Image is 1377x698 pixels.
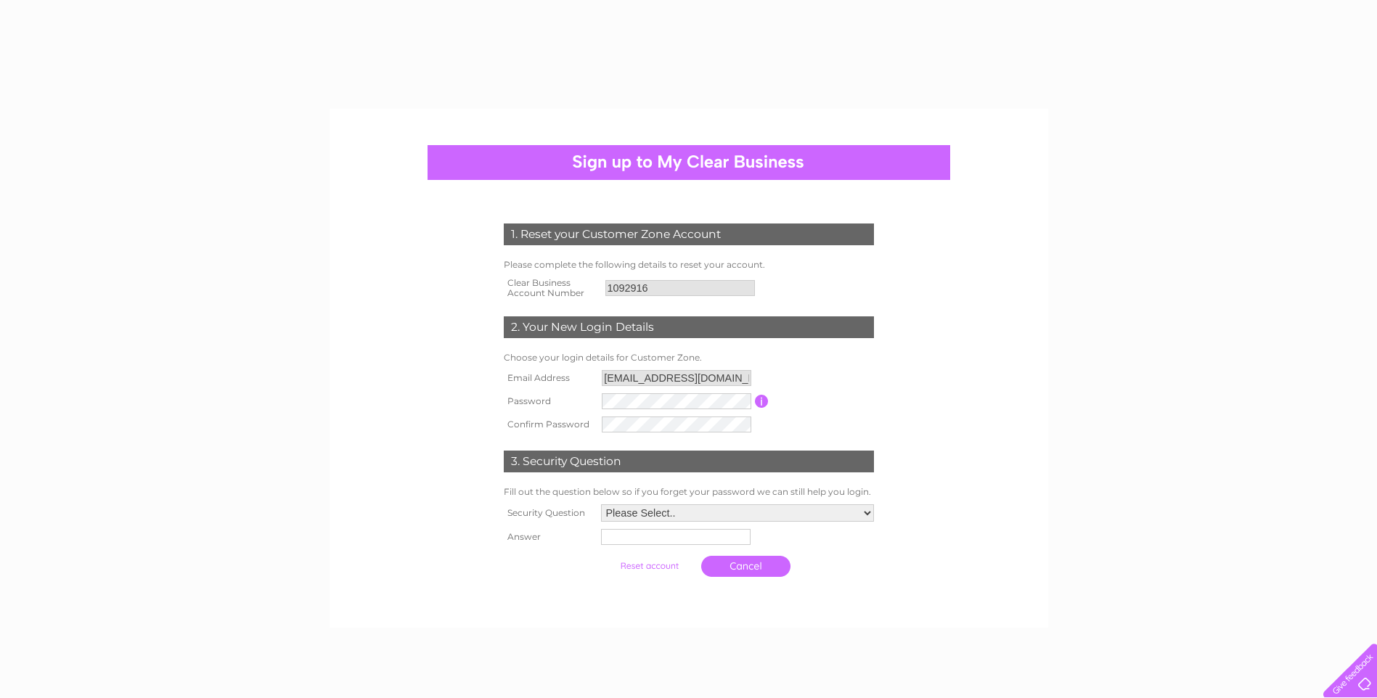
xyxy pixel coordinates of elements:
td: Please complete the following details to reset your account. [500,256,878,274]
a: Cancel [701,556,790,577]
th: Security Question [500,501,597,525]
td: Choose your login details for Customer Zone. [500,349,878,366]
th: Clear Business Account Number [500,274,602,303]
input: Submit [605,556,694,576]
th: Email Address [500,366,599,390]
th: Answer [500,525,597,549]
div: 2. Your New Login Details [504,316,874,338]
td: Fill out the question below so if you forget your password we can still help you login. [500,483,878,501]
div: 1. Reset your Customer Zone Account [504,223,874,245]
input: Information [755,395,769,408]
th: Confirm Password [500,413,599,436]
div: 3. Security Question [504,451,874,472]
th: Password [500,390,599,413]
